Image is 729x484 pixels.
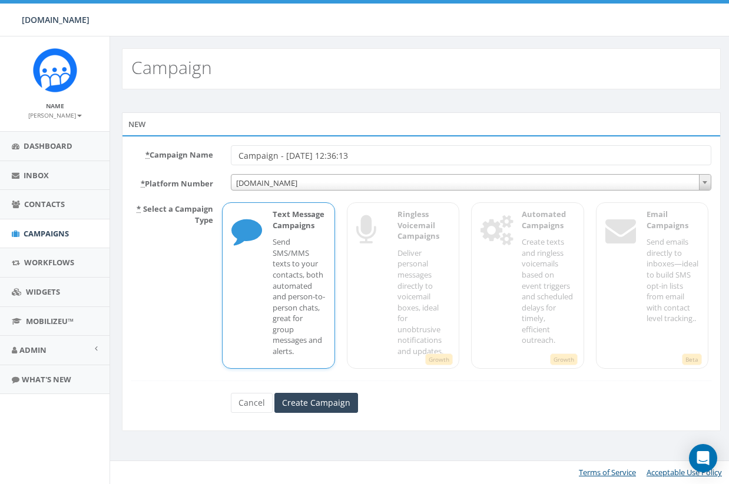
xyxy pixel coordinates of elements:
[273,236,325,356] p: Send SMS/MMS texts to your contacts, both automated and person-to-person chats, great for group m...
[24,170,49,181] span: Inbox
[550,353,578,365] span: Growth
[22,374,71,385] span: What's New
[28,109,82,120] a: [PERSON_NAME]
[231,145,711,165] input: Enter Campaign Name
[24,199,65,209] span: Contacts
[231,175,711,191] span: AdoptAClassroom.org
[33,48,77,92] img: Rally_Corp_Icon.png
[122,145,222,161] label: Campaign Name
[143,203,213,225] span: Select a Campaign Type
[22,14,90,25] span: [DOMAIN_NAME]
[145,149,150,160] abbr: required
[579,467,636,478] a: Terms of Service
[122,174,222,189] label: Platform Number
[24,141,72,151] span: Dashboard
[26,286,60,297] span: Widgets
[122,112,721,136] div: New
[19,345,47,355] span: Admin
[682,353,702,365] span: Beta
[24,257,74,268] span: Workflows
[231,393,273,413] a: Cancel
[26,316,74,326] span: MobilizeU™
[131,58,212,77] h2: Campaign
[231,174,711,191] span: AdoptAClassroom.org
[46,102,64,110] small: Name
[141,178,145,189] abbr: required
[28,111,82,119] small: [PERSON_NAME]
[24,228,69,239] span: Campaigns
[274,393,358,413] input: Create Campaign
[647,467,722,478] a: Acceptable Use Policy
[425,353,453,365] span: Growth
[689,444,717,472] div: Open Intercom Messenger
[273,209,325,231] p: Text Message Campaigns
